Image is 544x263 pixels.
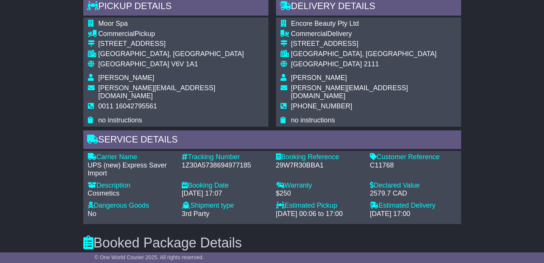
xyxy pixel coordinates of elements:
[370,161,457,170] div: C11768
[370,210,457,218] div: [DATE] 17:00
[98,30,135,38] span: Commercial
[98,40,264,48] div: [STREET_ADDRESS]
[370,189,457,198] div: 2579.7 CAD
[98,50,264,58] div: [GEOGRAPHIC_DATA], [GEOGRAPHIC_DATA]
[171,60,198,68] span: V6V 1A1
[88,202,175,210] div: Dangerous Goods
[182,202,268,210] div: Shipment type
[276,210,363,218] div: [DATE] 00:06 to 17:00
[88,153,175,161] div: Carrier Name
[370,182,457,190] div: Declared Value
[291,84,408,100] span: [PERSON_NAME][EMAIL_ADDRESS][DOMAIN_NAME]
[182,189,268,198] div: [DATE] 17:07
[98,30,264,38] div: Pickup
[83,130,461,151] div: Service Details
[291,116,335,124] span: no instructions
[291,20,359,27] span: Encore Beauty Pty Ltd
[276,161,363,170] div: 29W7R30BBA1
[98,20,128,27] span: Moor Spa
[88,189,175,198] div: Cosmetics
[83,235,461,250] h3: Booked Package Details
[291,30,327,38] span: Commercial
[276,153,363,161] div: Booking Reference
[98,102,157,110] span: 0011 16042795561
[98,60,169,68] span: [GEOGRAPHIC_DATA]
[291,50,457,58] div: [GEOGRAPHIC_DATA], [GEOGRAPHIC_DATA]
[182,161,268,170] div: 1Z30A5738694977185
[98,116,142,124] span: no instructions
[88,161,175,178] div: UPS (new) Express Saver Import
[95,254,204,260] span: © One World Courier 2025. All rights reserved.
[291,74,347,81] span: [PERSON_NAME]
[364,60,379,68] span: 2111
[370,202,457,210] div: Estimated Delivery
[276,189,363,198] div: $250
[291,30,457,38] div: Delivery
[182,153,268,161] div: Tracking Number
[98,84,215,100] span: [PERSON_NAME][EMAIL_ADDRESS][DOMAIN_NAME]
[182,210,209,218] span: 3rd Party
[182,182,268,190] div: Booking Date
[88,182,175,190] div: Description
[276,202,363,210] div: Estimated Pickup
[88,210,97,218] span: No
[370,153,457,161] div: Customer Reference
[98,74,154,81] span: [PERSON_NAME]
[276,182,363,190] div: Warranty
[291,60,362,68] span: [GEOGRAPHIC_DATA]
[291,102,352,110] span: [PHONE_NUMBER]
[291,40,457,48] div: [STREET_ADDRESS]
